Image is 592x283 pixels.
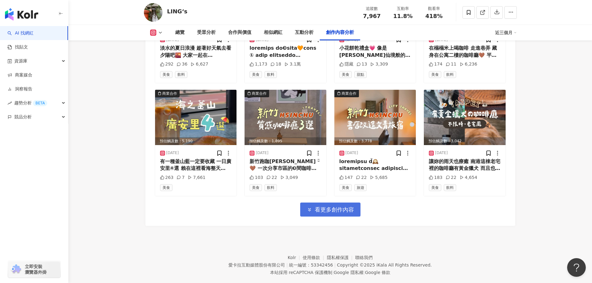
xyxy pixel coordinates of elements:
[334,137,416,145] div: 預估觸及數：3,778
[334,90,416,145] img: post-image
[7,86,32,92] a: 洞察報告
[256,150,268,156] div: [DATE]
[339,158,411,172] div: loremipsu d̈🕰️ sitametconsec adipisci elitseddo eiusmo temporinci🤍 utlaboreetdo magnaa、enimadmi v...
[339,184,352,191] span: 美食
[190,61,208,67] div: 6,627
[188,175,205,181] div: 7,661
[286,262,288,267] span: |
[339,45,411,59] div: 小花餅乾禮盒💗 像是[PERSON_NAME]仙境般的夢幻優雅 喜歡鐵盒淡粉色花園的設計 手作餅乾是可愛又一致的花朵造型 總共有4種不同顏色和口味 [PERSON_NAME]手作烘焙坊新推出的夢...
[250,45,321,59] div: loremips do❸sita🧡cons ① adip elitseddo eiusmodtemp incididun utlaboreetd magnaaliqu enimadm veni、...
[327,255,356,260] a: 隱私權保護
[289,262,333,267] div: 統一編號：53342456
[339,61,353,67] div: 隱藏
[429,61,443,67] div: 174
[14,110,32,124] span: 競品分析
[334,262,336,267] span: |
[177,175,185,181] div: 7
[391,6,415,12] div: 互動率
[245,90,326,145] img: post-image
[424,137,506,145] div: 預估觸及數：3,042
[167,7,188,15] div: LING‘s
[354,71,367,78] span: 甜點
[346,150,358,156] div: [DATE]
[166,150,179,156] div: [DATE]
[360,6,384,12] div: 追蹤數
[33,100,47,106] div: BETA
[446,61,457,67] div: 11
[460,61,477,67] div: 6,236
[429,71,441,78] span: 美食
[339,71,352,78] span: 美食
[160,184,172,191] span: 美食
[288,255,303,260] a: Kolr
[155,137,237,145] div: 預估觸及數：5,190
[425,13,443,19] span: 418%
[264,29,282,36] div: 相似網紅
[252,90,267,97] div: 商業合作
[155,90,237,145] div: post-image商業合作預估觸及數：5,190
[245,137,326,145] div: 預估觸及數：1,895
[567,258,586,277] iframe: Help Scout Beacon - Open
[337,262,432,267] div: Copyright © 2025 All Rights Reserved.
[228,29,251,36] div: 合作與價值
[7,101,12,105] span: rise
[155,90,237,145] img: post-image
[160,71,172,78] span: 美食
[364,270,365,275] span: |
[160,45,232,59] div: 淡水的夏日浪漫 趁著好天氣去看夕陽吧🌇 大家一起在[GEOGRAPHIC_DATA]等待日落 會愛上那種愜意的氛圍感🧡 找到[GEOGRAPHIC_DATA]景第一排 在二樓位置 可以看得非常清...
[355,255,373,260] a: 聯絡我們
[270,269,390,276] span: 本站採用 reCAPTCHA 保護機制
[295,29,314,36] div: 互動分析
[162,90,177,97] div: 商業合作
[197,29,216,36] div: 受眾分析
[339,175,353,181] div: 147
[422,6,446,12] div: 觀看率
[228,262,285,267] div: 愛卡拉互動媒體股份有限公司
[332,270,334,275] span: |
[264,71,277,78] span: 飲料
[393,13,412,19] span: 11.8%
[444,184,456,191] span: 飲料
[7,72,32,78] a: 商案媒合
[284,61,301,67] div: 3.1萬
[280,175,298,181] div: 3,049
[300,203,360,217] button: 看更多創作內容
[245,90,326,145] div: post-image商業合作預估觸及數：1,895
[250,71,262,78] span: 美食
[177,61,187,67] div: 36
[342,90,356,97] div: 商業合作
[363,13,381,19] span: 7,967
[264,184,277,191] span: 飲料
[424,90,506,145] div: post-image預估觸及數：3,042
[14,54,27,68] span: 資源庫
[175,71,187,78] span: 飲料
[303,255,327,260] a: 使用條款
[7,30,34,36] a: searchAI 找網紅
[435,150,448,156] div: [DATE]
[144,3,163,22] img: KOL Avatar
[429,45,501,59] div: 在榻榻米上喝咖啡 走進巷弄 藏身在公寓二樓的咖啡廳🤎 平日也好多人 有點嚇到～ 老宅內的暈黃柔和微光 日式木質的軟裝擺設 營造出復古優雅的氛圍感 整個很喜歡 最多人喜歡榻榻米窗邊區 我們坐在吧台...
[356,175,367,181] div: 22
[370,175,388,181] div: 5,685
[25,264,47,275] span: 立即安裝 瀏覽器外掛
[315,206,354,213] span: 看更多創作內容
[14,96,47,110] span: 趨勢分析
[495,28,517,38] div: 近三個月
[444,71,456,78] span: 飲料
[250,158,321,172] div: 新竹跑咖[PERSON_NAME] ᵕ̈🤎 一次分享市區的❸間咖啡廳 在護城河周圍 走路很方便 都到得了～ ① 木柘 [STREET_ADDRESS] 喜歡這間木質韓系 打造市內木屑步道很特別🪵...
[334,270,364,275] a: Google 隱私權
[424,90,506,145] img: post-image
[250,61,267,67] div: 1,173
[250,175,263,181] div: 103
[460,175,477,181] div: 4,654
[160,61,174,67] div: 292
[376,262,387,267] a: iKala
[326,29,354,36] div: 創作內容分析
[429,175,443,181] div: 183
[10,264,22,274] img: chrome extension
[160,158,232,172] div: 有一種釜山藍一定要收藏 一日廣安里④選 賴在這裡看海整天💙 ❶ ALL [DATE] 貝果專賣的街邊咖啡廳，戶外看海很愜意 喜歡奶油紅豆口味、自己買藍莓乳酪醬抹的也很讚💞 ❷ Chaseonch...
[8,261,60,278] a: chrome extension立即安裝 瀏覽器外掛
[370,61,388,67] div: 3,309
[429,184,441,191] span: 美食
[429,158,501,172] div: 讓妳的雨天也療癒 南港這棟老宅裡的咖啡廳有黃金獵犬 而且也有貓咪 還不限時 太寶藏了🤎 那天特別跑去吃[PERSON_NAME]麻辣燙 碰巧發現的 就被吸過去了😂 一待就一個下午 狗狗很乖很可愛...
